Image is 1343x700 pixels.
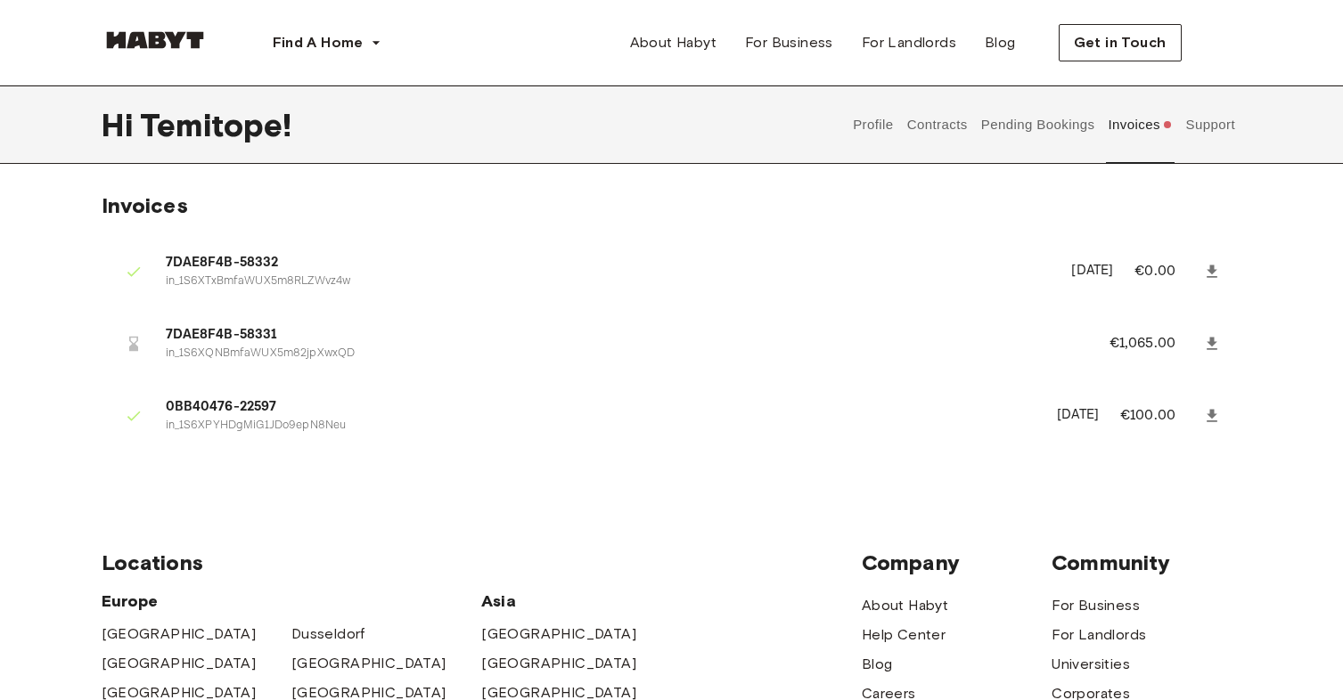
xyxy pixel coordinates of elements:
[1106,85,1175,164] button: Invoices
[1052,654,1130,675] a: Universities
[1052,624,1146,646] a: For Landlords
[102,106,140,143] span: Hi
[1052,549,1241,576] span: Community
[1134,261,1199,282] p: €0.00
[1074,32,1167,53] span: Get in Touch
[258,25,396,61] button: Find A Home
[102,192,188,218] span: Invoices
[1210,27,1242,59] img: avatar
[166,253,1051,273] span: 7DAE8F4B-58332
[102,549,862,576] span: Locations
[166,418,1036,435] p: in_1S6XPYHDgMiG1JDo9epN8Neu
[481,590,671,612] span: Asia
[1183,85,1238,164] button: Support
[102,590,482,612] span: Europe
[1120,405,1200,427] p: €100.00
[745,32,833,53] span: For Business
[102,653,257,674] a: [GEOGRAPHIC_DATA]
[1110,333,1200,354] p: €1,065.00
[862,32,956,53] span: For Landlords
[905,85,970,164] button: Contracts
[616,25,731,61] a: About Habyt
[166,346,1067,362] p: in_1S6XQNBmfaWUX5m82jpXwxQD
[102,623,257,645] a: [GEOGRAPHIC_DATA]
[481,623,636,645] a: [GEOGRAPHIC_DATA]
[291,623,365,645] a: Dusseldorf
[862,549,1052,576] span: Company
[291,653,446,674] a: [GEOGRAPHIC_DATA]
[985,32,1016,53] span: Blog
[1071,261,1113,281] p: [DATE]
[1059,24,1182,61] button: Get in Touch
[847,85,1242,164] div: user profile tabs
[140,106,291,143] span: Temitope !
[979,85,1097,164] button: Pending Bookings
[166,397,1036,418] span: 0BB40476-22597
[862,654,893,675] a: Blog
[102,31,209,49] img: Habyt
[630,32,717,53] span: About Habyt
[481,653,636,674] a: [GEOGRAPHIC_DATA]
[862,595,948,616] a: About Habyt
[1057,405,1099,426] p: [DATE]
[166,325,1067,346] span: 7DAE8F4B-58331
[166,273,1051,290] p: in_1S6XTxBmfaWUX5m8RLZWvz4w
[970,25,1030,61] a: Blog
[848,25,970,61] a: For Landlords
[862,624,946,646] a: Help Center
[273,32,364,53] span: Find A Home
[731,25,848,61] a: For Business
[1052,595,1140,616] a: For Business
[851,85,897,164] button: Profile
